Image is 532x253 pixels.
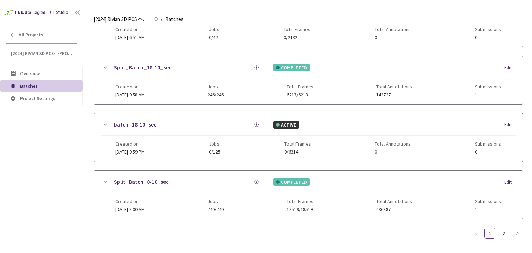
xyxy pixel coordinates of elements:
span: 0 [475,149,501,155]
span: Jobs [207,84,224,89]
span: 1 [475,92,501,97]
span: right [515,231,520,235]
span: Submissions [475,199,501,204]
span: 0 [475,35,501,40]
span: Created on [115,199,145,204]
li: 1 [484,228,495,239]
a: 2 [498,228,509,238]
span: 0/2132 [284,35,310,40]
span: Jobs [209,141,220,147]
span: Total Frames [284,141,311,147]
a: Split_Batch_8-10_sec [114,177,169,186]
span: Submissions [475,84,501,89]
span: Total Annotations [375,141,411,147]
li: Previous Page [470,228,481,239]
span: Created on [115,84,145,89]
span: Total Frames [284,27,310,32]
li: 2 [498,228,509,239]
button: left [470,228,481,239]
span: [DATE] 6:51 AM [115,34,145,41]
div: batch_18-10_secACTIVEEditCreated on[DATE] 9:59 PMJobs0/125Total Frames0/6314Total Annotations0Sub... [94,113,523,162]
span: 18519/18519 [287,207,313,212]
div: GT Studio [50,9,68,16]
a: Split_Batch_18-10_sec [114,63,171,72]
span: [2024] Rivian 3D PCS<>Production [94,15,150,24]
span: Batches [165,15,184,24]
span: 740/740 [207,207,224,212]
span: [DATE] 9:58 AM [115,91,145,98]
span: Total Annotations [376,199,412,204]
span: 1 [475,207,501,212]
span: 142727 [376,92,412,97]
span: [DATE] 8:00 AM [115,206,145,212]
span: Total Annotations [376,84,412,89]
span: Total Annotations [375,27,411,32]
a: batch_18-10_sec [114,120,157,129]
span: left [474,231,478,235]
span: Total Frames [287,84,313,89]
span: 0/42 [209,35,219,40]
div: Edit [504,179,516,186]
span: Jobs [209,27,219,32]
div: Edit [504,64,516,71]
span: [2024] Rivian 3D PCS<>Production [11,51,73,56]
span: 436887 [376,207,412,212]
span: Total Frames [287,199,313,204]
div: COMPLETED [273,178,310,186]
span: 0 [375,35,411,40]
div: Edit [504,121,516,128]
li: Next Page [512,228,523,239]
span: All Projects [19,32,43,38]
span: Overview [20,70,40,77]
button: right [512,228,523,239]
span: 0 [375,149,411,155]
span: 246/246 [207,92,224,97]
a: 1 [485,228,495,238]
span: 0/125 [209,149,220,155]
li: / [161,15,162,24]
div: ACTIVE [273,121,299,129]
span: Created on [115,141,145,147]
span: Project Settings [20,95,55,102]
div: COMPLETED [273,64,310,71]
span: Jobs [207,199,224,204]
span: Batches [20,83,38,89]
span: Created on [115,27,145,32]
span: Submissions [475,141,501,147]
span: 0/6314 [284,149,311,155]
div: Split_Batch_18-10_secCOMPLETEDEditCreated on[DATE] 9:58 AMJobs246/246Total Frames6213/6213Total A... [94,56,523,104]
span: 6213/6213 [287,92,313,97]
div: Split_Batch_8-10_secCOMPLETEDEditCreated on[DATE] 8:00 AMJobs740/740Total Frames18519/18519Total ... [94,171,523,219]
span: [DATE] 9:59 PM [115,149,145,155]
span: Submissions [475,27,501,32]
